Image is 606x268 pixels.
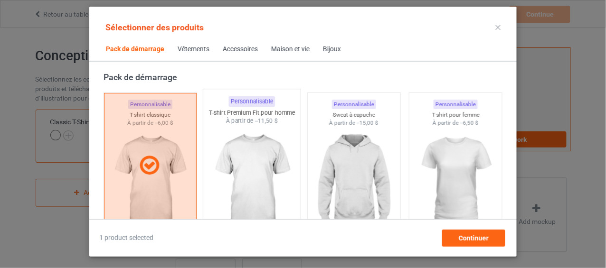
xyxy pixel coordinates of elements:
[459,234,489,242] font: Continuer
[106,45,164,53] font: Pack de démarrage
[258,117,278,124] font: 11,50 $
[104,72,177,82] font: Pack de démarrage
[99,233,153,243] span: 1 product selected
[432,111,480,118] font: T-shirt pour femme
[463,120,479,126] font: 6,50 $
[209,109,295,116] font: T-shirt Premium Fit pour homme
[323,45,341,53] font: Bijoux
[333,111,375,118] font: Sweat à capuche
[231,98,273,105] font: Personnalisable
[178,45,209,53] font: Vêtements
[271,45,310,53] font: Maison et vie
[312,127,397,233] img: regular.jpg
[226,117,254,124] font: À partir de
[360,120,379,126] font: 15,00 $
[442,230,505,247] div: Continuer
[436,101,476,108] font: Personnalisable
[105,22,204,32] font: Sélectionner des produits
[223,45,258,53] font: Accessoires
[334,101,374,108] font: Personnalisable
[460,120,463,126] font: --
[357,120,360,126] font: --
[413,127,498,233] img: regular.jpg
[433,120,459,126] font: À partir de
[329,120,355,126] font: À partir de
[255,117,258,124] font: --
[208,125,297,237] img: regular.jpg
